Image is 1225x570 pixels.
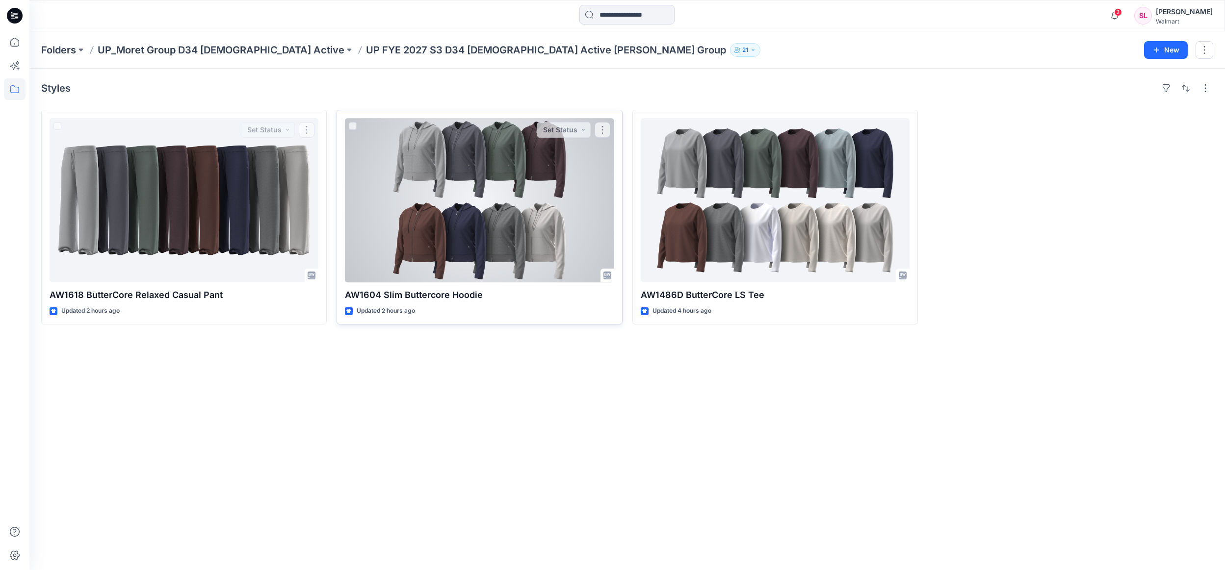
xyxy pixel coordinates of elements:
[41,43,76,57] a: Folders
[730,43,760,57] button: 21
[641,118,910,282] a: AW1486D ButterCore LS Tee
[98,43,344,57] a: UP_Moret Group D34 [DEMOGRAPHIC_DATA] Active
[641,288,910,302] p: AW1486D ButterCore LS Tee
[357,306,415,316] p: Updated 2 hours ago
[652,306,711,316] p: Updated 4 hours ago
[742,45,748,55] p: 21
[345,118,614,282] a: AW1604 Slim Buttercore Hoodie
[50,288,318,302] p: AW1618 ButterCore Relaxed Casual Pant
[345,288,614,302] p: AW1604 Slim Buttercore Hoodie
[366,43,726,57] p: UP FYE 2027 S3 D34 [DEMOGRAPHIC_DATA] Active [PERSON_NAME] Group
[50,118,318,282] a: AW1618 ButterCore Relaxed Casual Pant
[1156,6,1213,18] div: [PERSON_NAME]
[1114,8,1122,16] span: 2
[41,82,71,94] h4: Styles
[1144,41,1188,59] button: New
[61,306,120,316] p: Updated 2 hours ago
[1156,18,1213,25] div: Walmart
[1134,7,1152,25] div: SL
